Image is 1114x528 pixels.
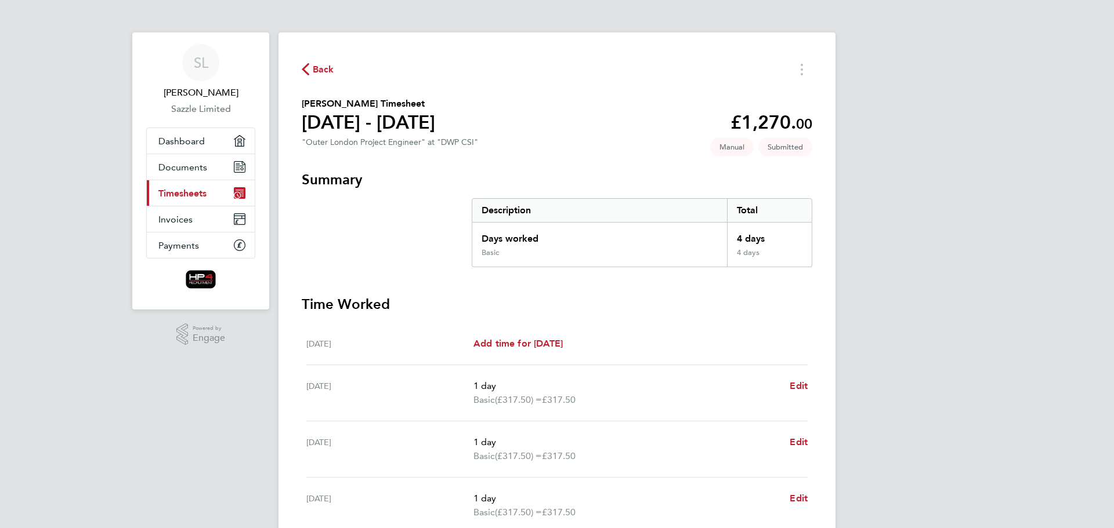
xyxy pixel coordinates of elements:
span: 00 [796,115,812,132]
span: (£317.50) = [495,450,542,461]
h2: [PERSON_NAME] Timesheet [302,97,435,111]
img: hp4recruitment-logo-retina.png [186,270,216,289]
p: 1 day [473,435,780,449]
div: [DATE] [306,435,473,463]
app-decimal: £1,270. [730,111,812,133]
div: [DATE] [306,491,473,519]
span: Add time for [DATE] [473,338,563,349]
span: Dashboard [158,136,205,147]
div: 4 days [727,248,812,267]
span: £317.50 [542,394,576,405]
span: Edit [790,493,808,504]
span: Timesheets [158,188,207,199]
a: SL[PERSON_NAME] [146,44,255,100]
nav: Main navigation [132,32,269,309]
span: Engage [193,333,225,343]
div: Summary [472,198,812,267]
p: 1 day [473,379,780,393]
span: Edit [790,380,808,391]
a: Edit [790,435,808,449]
p: 1 day [473,491,780,505]
a: Sazzle Limited [146,102,255,116]
div: [DATE] [306,379,473,407]
span: £317.50 [542,507,576,518]
span: Powered by [193,323,225,333]
a: Invoices [147,206,255,232]
button: Back [302,62,334,77]
a: Documents [147,154,255,180]
div: [DATE] [306,337,473,351]
a: Go to home page [146,270,255,289]
h1: [DATE] - [DATE] [302,111,435,134]
div: Total [727,199,812,222]
span: (£317.50) = [495,507,542,518]
span: Basic [473,449,495,463]
div: 4 days [727,223,812,248]
a: Payments [147,232,255,258]
div: Description [472,199,727,222]
a: Add time for [DATE] [473,337,563,351]
span: (£317.50) = [495,394,542,405]
span: Edit [790,436,808,447]
span: Samuel Lee [146,86,255,100]
a: Edit [790,491,808,505]
span: Documents [158,162,207,173]
a: Dashboard [147,128,255,154]
h3: Summary [302,170,812,189]
a: Powered byEngage [176,323,226,345]
button: Timesheets Menu [791,60,812,78]
span: Basic [473,505,495,519]
span: Basic [473,393,495,407]
span: SL [194,55,208,70]
a: Edit [790,379,808,393]
span: £317.50 [542,450,576,461]
h3: Time Worked [302,295,812,314]
a: Timesheets [147,180,255,206]
span: This timesheet is Submitted. [758,137,812,156]
div: Basic [482,248,499,257]
span: Invoices [158,214,193,225]
span: Payments [158,240,199,251]
span: This timesheet was manually created. [710,137,754,156]
div: Days worked [472,223,727,248]
span: Back [313,63,334,77]
div: "Outer London Project Engineer" at "DWP CSI" [302,137,478,147]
